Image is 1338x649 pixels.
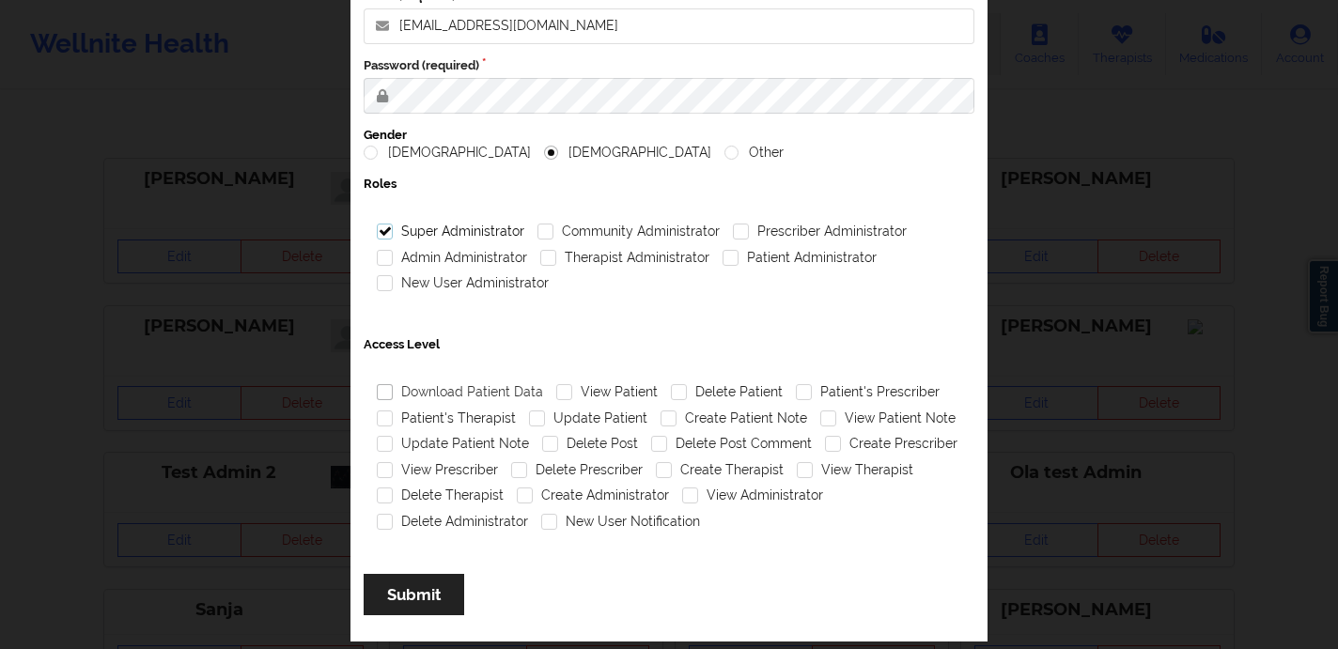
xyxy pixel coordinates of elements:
label: Delete Post Comment [651,436,812,452]
label: Delete Post [542,436,638,452]
label: Delete Patient [671,384,783,400]
label: Community Administrator [537,224,720,240]
label: Roles [364,176,974,193]
label: View Therapist [797,462,913,478]
label: Gender [364,127,974,144]
label: Delete Prescriber [511,462,643,478]
button: Submit [364,574,464,614]
label: Patient's Therapist [377,410,516,426]
label: Update Patient [529,410,647,426]
label: Admin Administrator [377,250,527,266]
label: Prescriber Administrator [733,224,907,240]
label: New User Notification [541,514,700,530]
label: View Patient [556,384,658,400]
label: View Prescriber [377,462,498,478]
label: Access Level [364,336,974,353]
label: Password (required) [364,57,974,74]
label: View Administrator [682,487,823,503]
label: Update Patient Note [377,436,529,452]
label: Delete Administrator [377,514,528,530]
label: Download Patient Data [377,384,543,400]
input: Email address [364,8,974,44]
label: Delete Therapist [377,487,504,503]
label: New User Administrator [377,275,549,291]
label: Create Patient Note [661,410,807,426]
label: [DEMOGRAPHIC_DATA] [544,145,711,161]
label: Super Administrator [377,224,524,240]
label: Create Prescriber [825,436,957,452]
label: Create Administrator [517,487,669,503]
label: Create Therapist [656,462,784,478]
label: Patient Administrator [723,250,877,266]
label: Therapist Administrator [540,250,709,266]
label: [DEMOGRAPHIC_DATA] [364,145,531,161]
label: View Patient Note [820,410,956,426]
label: Patient's Prescriber [796,384,940,400]
label: Other [724,145,784,161]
